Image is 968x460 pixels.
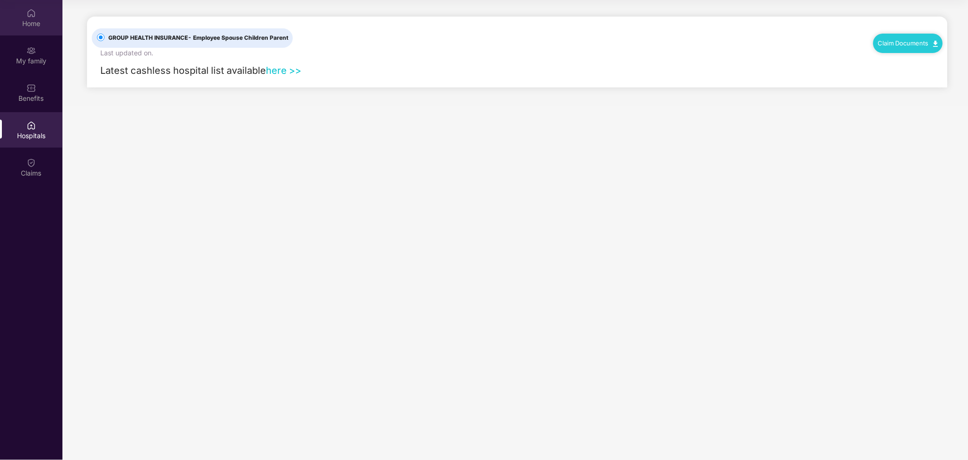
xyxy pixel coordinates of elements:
img: svg+xml;base64,PHN2ZyB4bWxucz0iaHR0cDovL3d3dy53My5vcmcvMjAwMC9zdmciIHdpZHRoPSIxMC40IiBoZWlnaHQ9Ij... [933,41,938,47]
img: svg+xml;base64,PHN2ZyB3aWR0aD0iMjAiIGhlaWdodD0iMjAiIHZpZXdCb3g9IjAgMCAyMCAyMCIgZmlsbD0ibm9uZSIgeG... [26,46,36,55]
span: Latest cashless hospital list available [100,64,266,76]
img: svg+xml;base64,PHN2ZyBpZD0iSG9tZSIgeG1sbnM9Imh0dHA6Ly93d3cudzMub3JnLzIwMDAvc3ZnIiB3aWR0aD0iMjAiIG... [26,9,36,18]
span: GROUP HEALTH INSURANCE [105,34,292,43]
div: Last updated on . [100,48,153,58]
a: here >> [266,64,301,76]
img: svg+xml;base64,PHN2ZyBpZD0iQ2xhaW0iIHhtbG5zPSJodHRwOi8vd3d3LnczLm9yZy8yMDAwL3N2ZyIgd2lkdGg9IjIwIi... [26,158,36,168]
span: - Employee Spouse Children Parent [188,34,289,41]
img: svg+xml;base64,PHN2ZyBpZD0iSG9zcGl0YWxzIiB4bWxucz0iaHR0cDovL3d3dy53My5vcmcvMjAwMC9zdmciIHdpZHRoPS... [26,121,36,130]
img: svg+xml;base64,PHN2ZyBpZD0iQmVuZWZpdHMiIHhtbG5zPSJodHRwOi8vd3d3LnczLm9yZy8yMDAwL3N2ZyIgd2lkdGg9Ij... [26,83,36,93]
a: Claim Documents [878,39,938,47]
